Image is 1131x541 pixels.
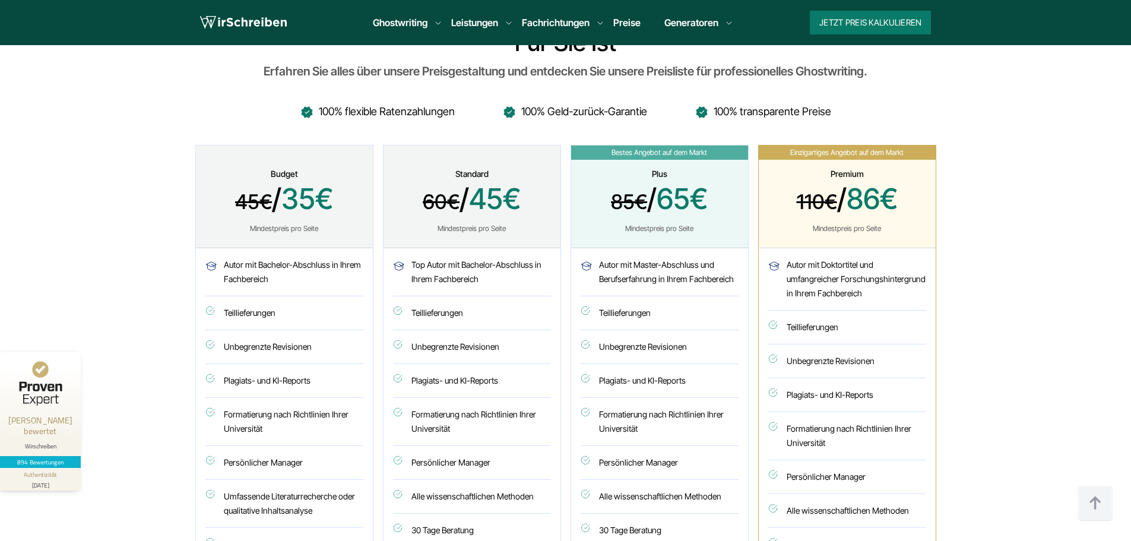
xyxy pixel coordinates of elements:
[768,412,926,460] li: Formatierung nach Richtlinien Ihrer Universität
[768,258,926,311] li: Autor mit Doktortitel und umfangreicher Forschungshintergrund in Ihrem Fachbereich
[398,169,546,179] div: Standard
[393,296,551,330] li: Teillieferungen
[581,480,739,514] li: Alle wissenschaftlichen Methoden
[581,398,739,446] li: Formatierung nach Richtlinien Ihrer Universität
[768,378,926,412] li: Plagiats- und KI-Reports
[768,460,926,494] li: Persönlicher Manager
[657,181,708,216] span: 65€
[664,15,718,30] a: Generatoren
[235,189,272,214] span: 45€
[205,364,363,398] li: Plagiats- und KI-Reports
[393,446,551,480] li: Persönlicher Manager
[393,330,551,364] li: Unbegrenzte Revisionen
[393,258,551,296] li: Top Autor mit Bachelor-Abschluss in Ihrem Fachbereich
[581,330,739,364] li: Unbegrenzte Revisionen
[5,442,76,450] div: Wirschreiben
[5,479,76,488] div: [DATE]
[393,480,551,514] li: Alle wissenschaftlichen Methoden
[210,182,359,219] span: /
[451,15,498,30] a: Leistungen
[768,344,926,378] li: Unbegrenzte Revisionen
[581,364,739,398] li: Plagiats- und KI-Reports
[281,181,333,216] span: 35€
[1078,486,1113,521] img: button top
[205,296,363,330] li: Teillieferungen
[522,15,590,30] a: Fachrichtungen
[773,182,921,219] span: /
[200,14,287,31] img: logo wirschreiben
[581,296,739,330] li: Teillieferungen
[581,258,739,296] li: Autor mit Master-Abschluss und Berufserfahrung in Ihrem Fachbereich
[393,398,551,446] li: Formatierung nach Richtlinien Ihrer Universität
[205,446,363,480] li: Persönlicher Manager
[773,224,921,233] div: Mindestpreis pro Seite
[611,189,647,214] span: 85€
[581,446,739,480] li: Persönlicher Manager
[502,102,647,121] li: 100% Geld-zurück-Garantie
[469,181,521,216] span: 45€
[373,15,427,30] a: Ghostwriting
[797,189,837,214] span: 110€
[205,330,363,364] li: Unbegrenzte Revisionen
[210,224,359,233] div: Mindestpreis pro Seite
[300,102,455,121] li: 100% flexible Ratenzahlungen
[847,181,898,216] span: 86€
[585,224,734,233] div: Mindestpreis pro Seite
[759,145,936,160] span: Einzigartiges Angebot auf dem Markt
[585,182,734,219] span: /
[571,145,748,160] span: Bestes Angebot auf dem Markt
[768,494,926,528] li: Alle wissenschaftlichen Methoden
[398,182,546,219] span: /
[613,17,641,29] a: Preise
[195,62,936,81] div: Erfahren Sie alles über unsere Preisgestaltung und entdecken Sie unsere Preisliste für profession...
[423,189,460,214] span: 60€
[393,364,551,398] li: Plagiats- und KI-Reports
[205,480,363,528] li: Umfassende Literaturrecherche oder qualitative Inhaltsanalyse
[695,102,831,121] li: 100% transparente Preise
[205,398,363,446] li: Formatierung nach Richtlinien Ihrer Universität
[398,224,546,233] div: Mindestpreis pro Seite
[773,169,921,179] div: Premium
[24,470,58,479] div: Authentizität
[768,311,926,344] li: Teillieferungen
[205,258,363,296] li: Autor mit Bachelor-Abschluss in Ihrem Fachbereich
[210,169,359,179] div: Budget
[585,169,734,179] div: Plus
[810,11,931,34] button: Jetzt Preis kalkulieren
